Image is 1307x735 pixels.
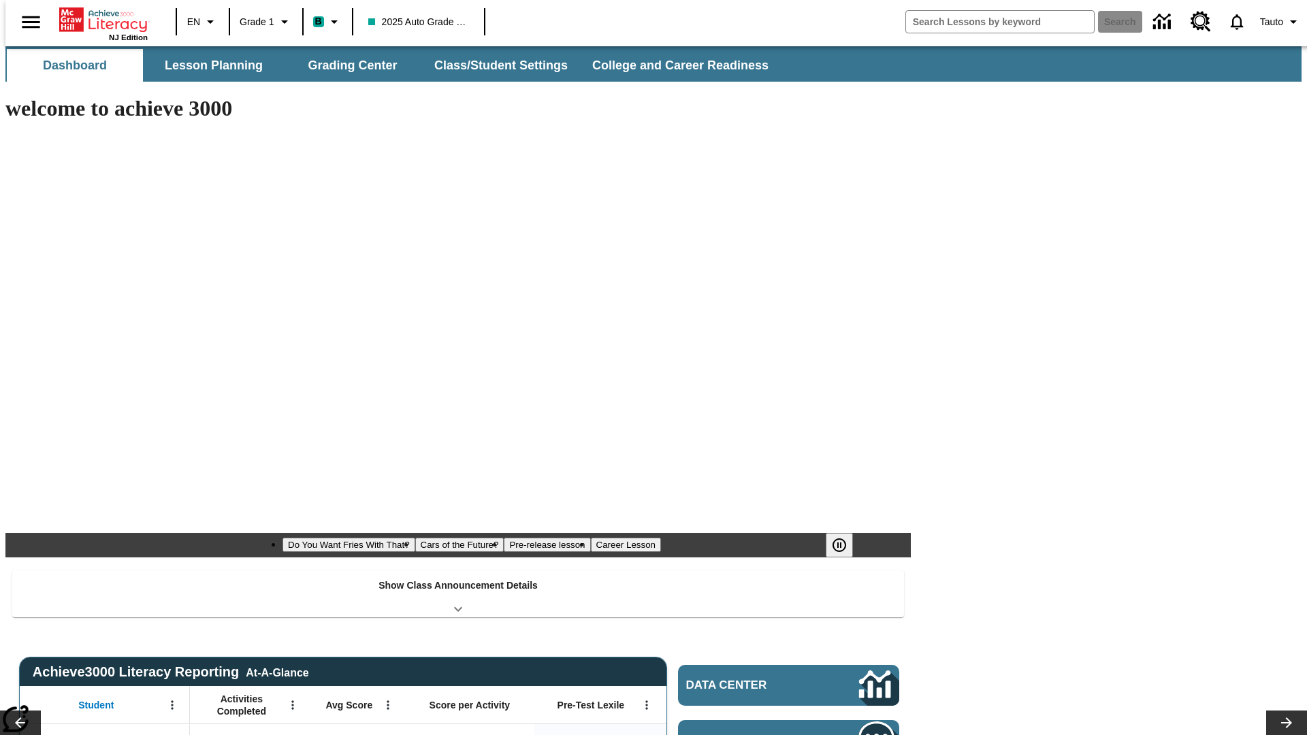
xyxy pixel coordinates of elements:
div: Pause [826,533,867,557]
button: Pause [826,533,853,557]
button: Grade: Grade 1, Select a grade [234,10,298,34]
div: Show Class Announcement Details [12,570,904,617]
span: B [315,13,322,30]
span: Tauto [1260,15,1283,29]
span: Avg Score [325,699,372,711]
a: Notifications [1219,4,1255,39]
a: Resource Center, Will open in new tab [1182,3,1219,40]
button: Slide 3 Pre-release lesson [504,538,590,552]
button: Open Menu [378,695,398,715]
span: Grade 1 [240,15,274,29]
button: Slide 1 Do You Want Fries With That? [283,538,415,552]
span: Achieve3000 Literacy Reporting [33,664,309,680]
button: College and Career Readiness [581,49,779,82]
button: Slide 4 Career Lesson [591,538,661,552]
a: Data Center [1145,3,1182,41]
span: 2025 Auto Grade 1 A [368,15,469,29]
span: NJ Edition [109,33,148,42]
span: Pre-Test Lexile [558,699,625,711]
div: Home [59,5,148,42]
button: Dashboard [7,49,143,82]
p: Show Class Announcement Details [378,578,538,593]
button: Open Menu [636,695,657,715]
button: Language: EN, Select a language [181,10,225,34]
button: Slide 2 Cars of the Future? [415,538,504,552]
button: Lesson Planning [146,49,282,82]
button: Grading Center [285,49,421,82]
div: At-A-Glance [246,664,308,679]
button: Open side menu [11,2,51,42]
div: SubNavbar [5,49,781,82]
button: Boost Class color is teal. Change class color [308,10,348,34]
button: Open Menu [283,695,303,715]
a: Data Center [678,665,899,706]
div: SubNavbar [5,46,1302,82]
button: Open Menu [162,695,182,715]
span: Activities Completed [197,693,287,717]
span: Data Center [686,679,813,692]
h1: welcome to achieve 3000 [5,96,911,121]
button: Class/Student Settings [423,49,579,82]
button: Profile/Settings [1255,10,1307,34]
span: Score per Activity [430,699,511,711]
span: Student [78,699,114,711]
span: EN [187,15,200,29]
button: Lesson carousel, Next [1266,710,1307,735]
a: Home [59,6,148,33]
input: search field [906,11,1094,33]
